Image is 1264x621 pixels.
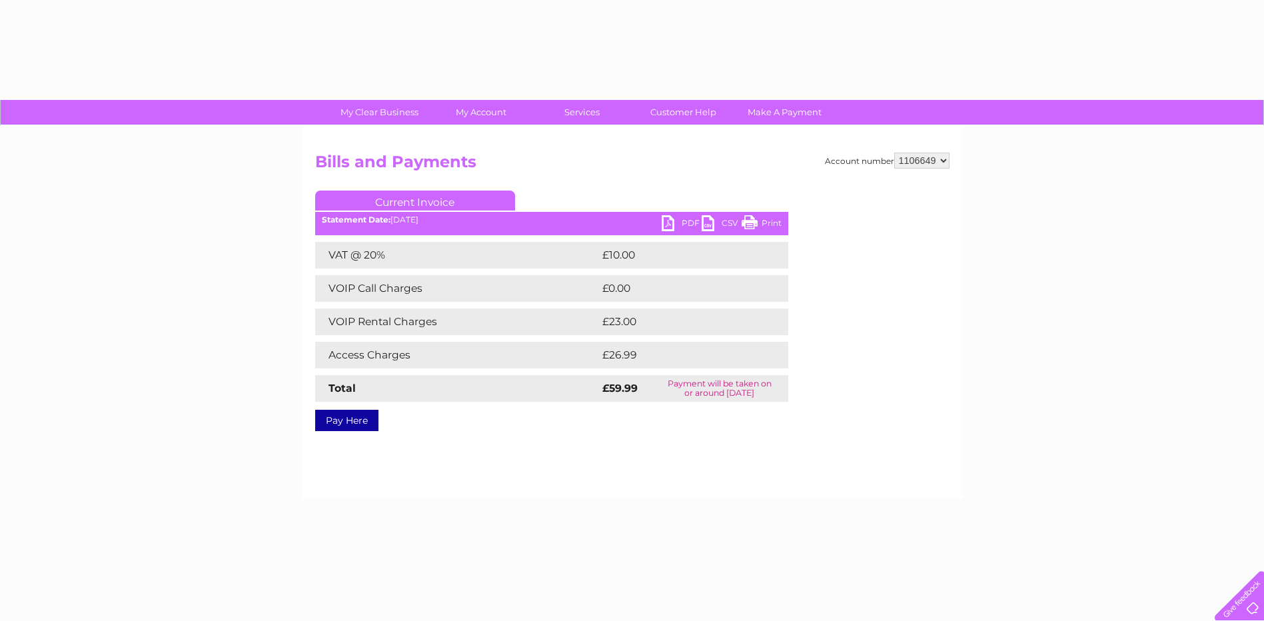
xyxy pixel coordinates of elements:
td: Access Charges [315,342,599,368]
a: Print [742,215,782,235]
div: Account number [825,153,949,169]
td: VOIP Call Charges [315,275,599,302]
b: Statement Date: [322,215,390,225]
a: CSV [702,215,742,235]
td: £26.99 [599,342,762,368]
strong: £59.99 [602,382,638,394]
td: £0.00 [599,275,758,302]
strong: Total [328,382,356,394]
a: My Account [426,100,536,125]
a: Current Invoice [315,191,515,211]
h2: Bills and Payments [315,153,949,178]
a: Pay Here [315,410,378,431]
td: £10.00 [599,242,761,269]
a: PDF [662,215,702,235]
a: Services [527,100,637,125]
td: VOIP Rental Charges [315,309,599,335]
td: £23.00 [599,309,762,335]
td: Payment will be taken on or around [DATE] [651,375,788,402]
a: Customer Help [628,100,738,125]
div: [DATE] [315,215,788,225]
a: My Clear Business [324,100,434,125]
a: Make A Payment [730,100,840,125]
td: VAT @ 20% [315,242,599,269]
